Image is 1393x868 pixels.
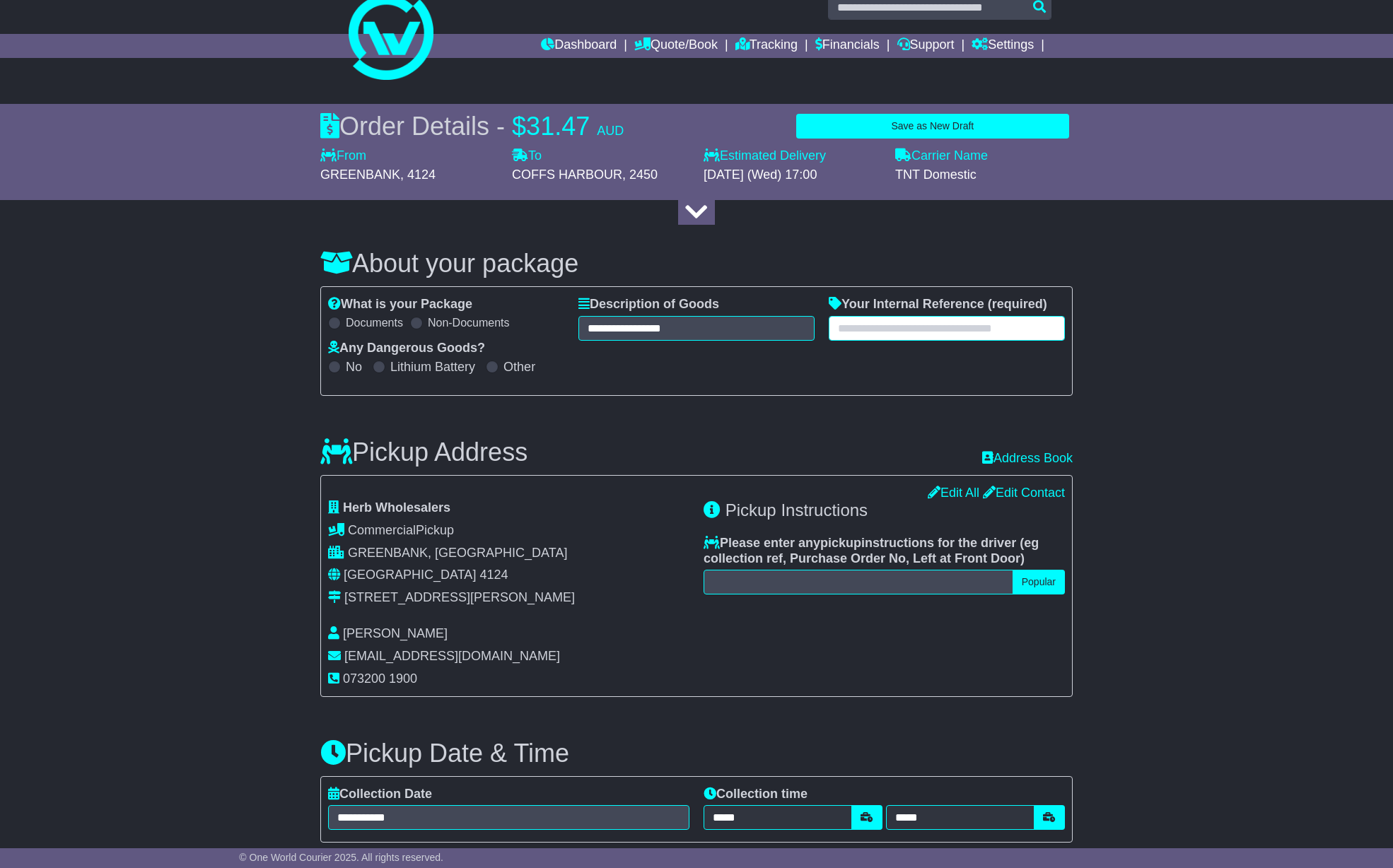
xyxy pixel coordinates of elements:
span: eg collection ref, Purchase Order No, Left at Front Door [704,536,1039,565]
a: Support [897,34,955,58]
a: Edit All [928,486,979,500]
a: Address Book [982,451,1073,467]
label: Your Internal Reference (required) [829,297,1047,312]
span: Herb Wholesalers [343,500,450,515]
span: Pickup Instructions [725,500,868,520]
span: © One World Courier 2025. All rights reserved. [239,852,443,863]
label: Other [503,360,535,375]
span: $ [512,112,526,141]
span: COFFS HARBOUR [512,168,622,182]
label: From [320,148,366,164]
button: Popular [1013,570,1065,594]
label: What is your Package [328,297,472,312]
label: Documents [346,316,403,329]
span: pickup [820,536,861,550]
h3: Pickup Date & Time [320,739,1073,768]
a: Financials [815,34,880,58]
a: Quote/Book [634,34,718,58]
a: Edit Contact [983,486,1065,500]
label: Any Dangerous Goods? [328,341,485,356]
label: Collection Date [328,787,432,802]
h3: Pickup Address [320,438,528,467]
a: Settings [972,34,1034,58]
div: [STREET_ADDRESS][PERSON_NAME] [344,590,575,606]
label: To [512,148,542,164]
h3: About your package [320,250,1073,278]
label: Collection time [704,787,808,802]
label: Estimated Delivery [704,148,881,164]
span: [GEOGRAPHIC_DATA] [344,568,476,582]
button: Save as New Draft [796,114,1069,139]
span: 31.47 [526,112,590,141]
span: Commercial [348,523,416,537]
label: Carrier Name [895,148,988,164]
a: Tracking [735,34,798,58]
span: AUD [597,124,624,138]
a: Dashboard [541,34,617,58]
span: , 2450 [622,168,658,182]
span: [PERSON_NAME] [343,626,448,640]
div: Order Details - [320,111,624,141]
div: TNT Domestic [895,168,1073,183]
div: [DATE] (Wed) 17:00 [704,168,881,183]
div: Pickup [328,523,689,539]
label: Description of Goods [578,297,719,312]
label: Non-Documents [428,316,510,329]
span: GREENBANK, [GEOGRAPHIC_DATA] [348,546,567,560]
span: , 4124 [400,168,436,182]
span: [EMAIL_ADDRESS][DOMAIN_NAME] [344,649,560,663]
label: Please enter any instructions for the driver ( ) [704,536,1065,566]
span: 4124 [479,568,508,582]
label: No [346,360,362,375]
label: Lithium Battery [390,360,475,375]
span: GREENBANK [320,168,400,182]
span: 073200 1900 [343,671,417,686]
